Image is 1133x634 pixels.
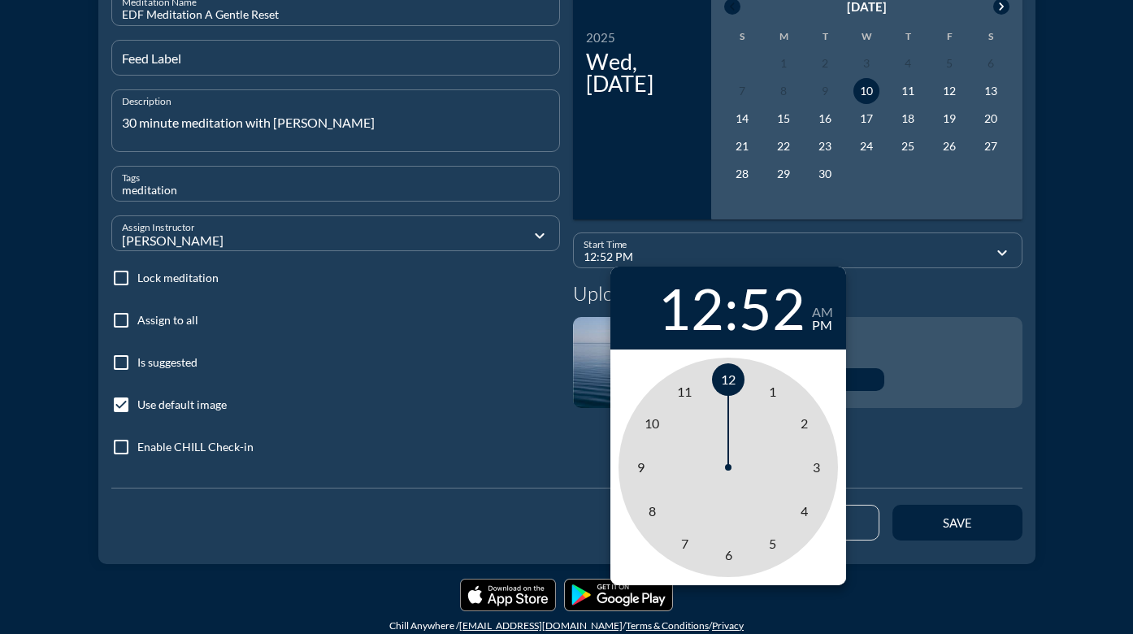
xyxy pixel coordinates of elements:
img: live-screen-min.jpeg [573,317,736,408]
div: save [921,515,994,530]
div: am [812,306,833,319]
button: 30 [812,161,838,187]
button: 20 [978,106,1004,132]
th: W [847,24,887,49]
input: Tags [122,180,550,201]
a: Privacy [712,619,744,632]
label: Use default image [137,397,227,413]
button: 29 [771,161,797,187]
button: 22 [771,133,797,159]
span: 10 [645,415,659,431]
button: 13 [978,78,1004,104]
button: 16 [812,106,838,132]
th: S [723,24,762,49]
img: Playmarket [564,579,673,611]
input: Start Time [584,247,989,267]
th: T [888,24,928,49]
th: S [971,24,1011,49]
img: Applestore [460,579,556,611]
button: 24 [853,133,879,159]
span: 4 [801,503,808,519]
button: 21 [729,133,755,159]
button: 11 [895,78,921,104]
button: 15 [771,106,797,132]
div: Wed, [DATE] [586,50,698,94]
div: [PERSON_NAME] [122,233,446,248]
span: 6 [725,547,732,562]
div: 12 [658,280,724,337]
a: [EMAIL_ADDRESS][DOMAIN_NAME] [459,619,623,632]
span: 11 [677,384,692,399]
th: T [805,24,845,49]
span: 12 [721,371,736,387]
label: Enable CHILL Check-in [137,439,254,455]
input: Meditation Name [122,5,550,25]
button: 26 [936,133,962,159]
textarea: Description [122,110,560,151]
button: save [892,505,1022,541]
i: expand_more [530,226,549,245]
label: Is suggested [137,354,198,371]
button: 27 [978,133,1004,159]
span: 3 [813,459,820,475]
h4: Upload Image [573,282,1022,306]
button: 28 [729,161,755,187]
span: 2 [801,415,808,431]
div: 2025 [586,32,698,44]
th: F [930,24,970,49]
span: : [724,280,739,337]
div: pm [812,319,833,332]
button: 19 [936,106,962,132]
span: 5 [769,536,776,551]
i: expand_more [992,243,1012,263]
button: 10 [853,78,879,104]
a: Terms & Conditions [626,619,709,632]
span: 1 [769,384,776,399]
input: Feed Label [122,54,550,75]
button: 25 [895,133,921,159]
label: Lock meditation [137,270,219,286]
button: 12 [936,78,962,104]
button: 23 [812,133,838,159]
button: 18 [895,106,921,132]
button: 14 [729,106,755,132]
span: 8 [649,503,656,519]
button: 17 [853,106,879,132]
label: Assign to all [137,312,198,328]
span: 9 [637,459,645,475]
span: 7 [681,536,688,551]
th: M [764,24,804,49]
div: 52 [739,280,805,337]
